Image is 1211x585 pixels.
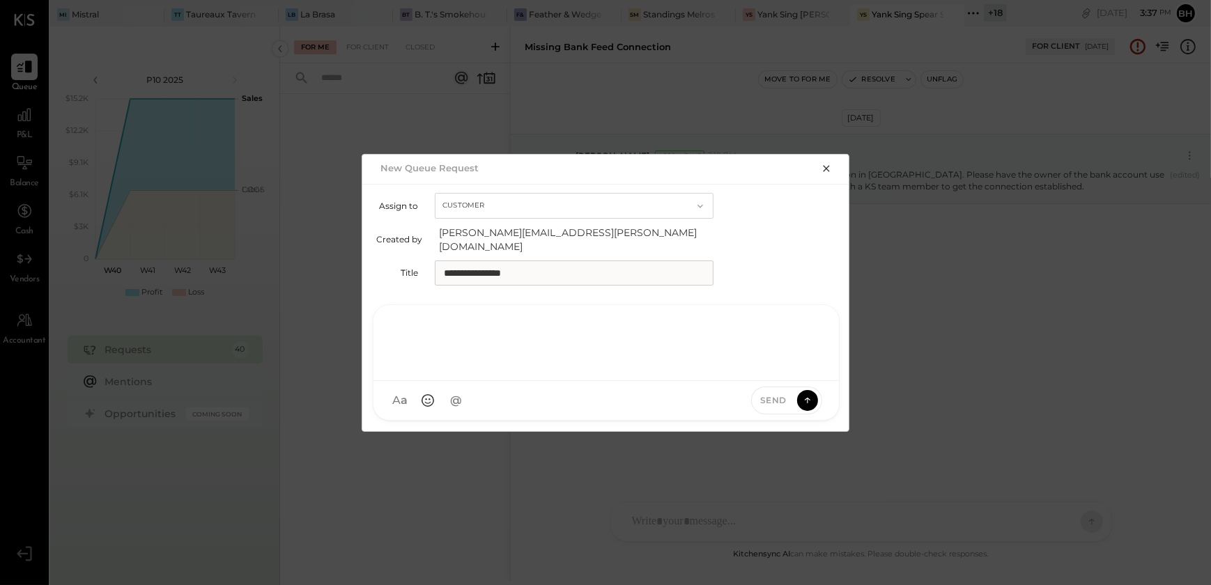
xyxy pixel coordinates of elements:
[376,201,418,211] label: Assign to
[376,234,422,244] label: Created by
[376,267,418,278] label: Title
[439,226,718,253] span: [PERSON_NAME][EMAIL_ADDRESS][PERSON_NAME][DOMAIN_NAME]
[387,388,412,413] button: Aa
[380,162,479,173] h2: New Queue Request
[435,193,714,219] button: Customer
[760,394,787,406] span: Send
[401,393,408,407] span: a
[443,388,468,413] button: @
[450,393,462,407] span: @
